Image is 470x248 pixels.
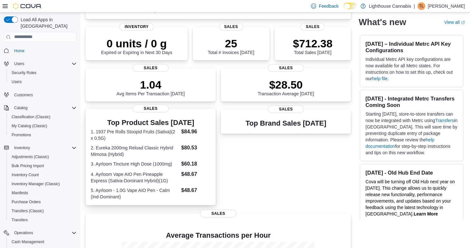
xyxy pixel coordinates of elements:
span: Sales [200,210,236,217]
span: Users [12,79,22,84]
p: [PERSON_NAME] [428,2,465,10]
dd: $60.18 [181,160,211,168]
button: Users [12,60,27,68]
div: Theo Lu [418,2,425,10]
h3: Top Product Sales [DATE] [91,119,211,127]
span: Purchase Orders [9,198,77,206]
span: Classification (Classic) [12,114,51,119]
a: Classification (Classic) [9,113,53,121]
button: Classification (Classic) [6,112,79,121]
span: Inventory Count [9,171,77,179]
a: help file [372,76,388,81]
button: Bulk Pricing Import [6,161,79,170]
span: Promotions [12,132,31,138]
span: Transfers (Classic) [12,208,44,214]
span: Transfers (Classic) [9,207,77,215]
span: Inventory [12,144,77,152]
dt: 3. Ayrloom Tincture High Dose (1000mg) [91,161,179,167]
span: Catalog [12,104,77,112]
span: Cova will be turning off Old Hub next year on [DATE]. This change allows us to quickly release ne... [365,179,455,216]
div: Total # Invoices [DATE] [208,37,254,55]
span: Sales [268,105,304,113]
a: Customers [12,91,35,99]
span: Cash Management [12,239,44,244]
button: Inventory [12,144,33,152]
div: Total Sales [DATE] [293,37,333,55]
div: Transaction Average [DATE] [258,78,314,96]
a: Transfers [9,216,30,224]
div: Expired or Expiring in Next 30 Days [101,37,172,55]
p: 25 [208,37,254,50]
button: Manifests [6,188,79,197]
span: Inventory Manager (Classic) [9,180,77,188]
span: Customers [14,92,33,98]
button: Users [1,59,79,68]
span: Adjustments (Classic) [12,154,49,159]
h3: Top Brand Sales [DATE] [246,119,326,127]
svg: External link [461,20,465,24]
button: Purchase Orders [6,197,79,206]
span: Users [9,78,77,86]
a: Bulk Pricing Import [9,162,47,170]
h2: What's new [359,17,406,27]
input: Dark Mode [344,3,357,9]
span: Operations [14,230,33,235]
button: Catalog [1,103,79,112]
span: Bulk Pricing Import [12,163,44,168]
span: Transfers [9,216,77,224]
button: Users [6,77,79,86]
dt: 4. Ayrloom Vape AIO Pen Pineapple Express (Sativa-Dominant Hybrid)(1G) [91,171,179,184]
p: 0 units / 0 g [101,37,172,50]
a: Learn More [414,211,438,216]
span: Security Roles [9,69,77,77]
p: Lighthouse Cannabis [369,2,411,10]
h3: [DATE] - Old Hub End Date [365,169,458,176]
p: $28.50 [258,78,314,91]
button: Transfers (Classic) [6,206,79,215]
span: Purchase Orders [12,199,41,205]
button: Cash Management [6,237,79,246]
span: Operations [12,229,77,237]
dt: 5. Ayrloom - 1.0G Vape AIO Pen - Calm (Ind-Dominant) [91,187,179,200]
span: Manifests [9,189,77,197]
span: Home [14,48,24,53]
h4: Average Transactions per Hour [91,232,346,239]
span: Users [14,61,24,66]
p: Starting [DATE], store-to-store transfers can now be integrated with Metrc using in [GEOGRAPHIC_D... [365,110,458,156]
a: Inventory Manager (Classic) [9,180,62,188]
span: Sales [268,64,304,72]
dd: $48.67 [181,186,211,194]
a: My Catalog (Classic) [9,122,50,130]
span: Cash Management [9,238,77,246]
a: Home [12,47,27,55]
span: Catalog [14,105,27,110]
a: View allExternal link [444,19,465,24]
h3: [DATE] – Individual Metrc API Key Configurations [365,40,458,53]
button: Catalog [12,104,30,112]
span: Transfers [12,217,28,223]
button: Promotions [6,130,79,139]
button: Operations [1,228,79,237]
p: 1.04 [117,78,185,91]
a: Purchase Orders [9,198,43,206]
span: Users [12,60,77,68]
p: $712.38 [293,37,333,50]
a: Security Roles [9,69,39,77]
span: Inventory [14,145,30,150]
span: Sales [301,23,325,31]
span: Promotions [9,131,77,139]
a: Transfers [435,118,454,123]
span: Sales [133,105,169,112]
h3: [DATE] - Integrated Metrc Transfers Coming Soon [365,95,458,108]
button: Inventory [1,143,79,152]
a: Adjustments (Classic) [9,153,52,161]
p: | [414,2,415,10]
div: Avg Items Per Transaction [DATE] [117,78,185,96]
a: Manifests [9,189,31,197]
a: Inventory Count [9,171,42,179]
dd: $48.67 [181,170,211,178]
span: Inventory [119,23,154,31]
span: Load All Apps in [GEOGRAPHIC_DATA] [18,16,77,29]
